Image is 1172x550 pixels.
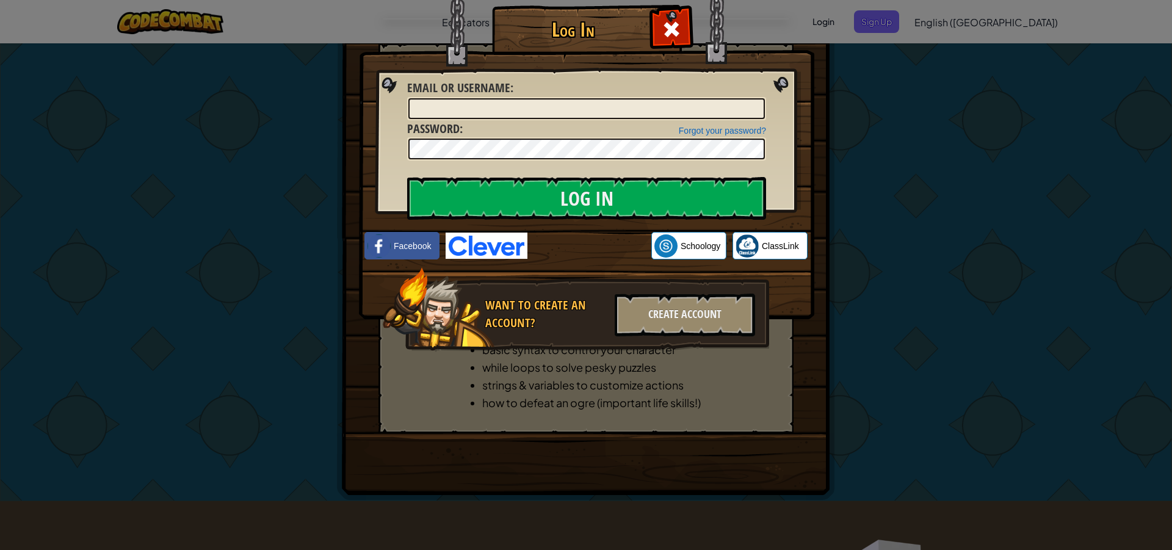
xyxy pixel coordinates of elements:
[679,126,766,136] a: Forgot your password?
[446,233,527,259] img: clever-logo-blue.png
[407,177,766,220] input: Log In
[654,234,678,258] img: schoology.png
[485,297,607,331] div: Want to create an account?
[367,234,391,258] img: facebook_small.png
[407,79,513,97] label: :
[762,240,799,252] span: ClassLink
[681,240,720,252] span: Schoology
[407,79,510,96] span: Email or Username
[736,234,759,258] img: classlink-logo-small.png
[407,120,460,137] span: Password
[495,19,651,40] h1: Log In
[527,233,651,259] iframe: Sign in with Google Button
[394,240,431,252] span: Facebook
[407,120,463,138] label: :
[615,294,755,336] div: Create Account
